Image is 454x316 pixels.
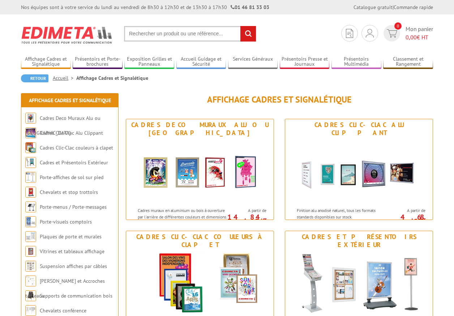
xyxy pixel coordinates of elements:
img: Cadres Clic-Clac couleurs à clapet [25,142,36,153]
li: Affichage Cadres et Signalétique [76,74,148,82]
a: Classement et Rangement [383,56,433,68]
a: Suspension affiches par câbles [40,263,107,269]
a: Affichage Cadres et Signalétique [29,97,111,104]
a: devis rapide 0 Mon panier 0,00€ HT [382,25,433,42]
span: Mon panier [406,25,433,42]
p: 14.84 € [226,215,266,224]
img: devis rapide [346,29,353,38]
img: Suspension affiches par câbles [25,261,36,272]
div: Cadres Deco Muraux Alu ou [GEOGRAPHIC_DATA] [128,121,272,137]
img: Vitrines et tableaux affichage [25,246,36,257]
a: Retour [21,74,48,82]
div: Cadres et Présentoirs Extérieur [287,233,431,249]
span: 0 [394,22,402,30]
a: Commande rapide [394,4,433,10]
a: Accueil Guidage et Sécurité [176,56,226,68]
span: A partir de [230,208,266,213]
p: Cadres muraux en aluminium ou bois à ouverture par l'arrière de différentes couleurs et dimension... [138,207,227,232]
h1: Affichage Cadres et Signalétique [126,95,433,104]
img: Porte-affiches de sol sur pied [25,172,36,183]
strong: 01 46 81 33 03 [231,4,269,10]
a: Cadres Deco Muraux Alu ou [GEOGRAPHIC_DATA] Cadres Deco Muraux Alu ou Bois Cadres muraux en alumi... [126,119,274,220]
a: Porte-menus / Porte-messages [40,204,107,210]
a: Supports de communication bois [40,293,112,299]
a: Présentoirs Presse et Journaux [280,56,330,68]
img: Cadres Deco Muraux Alu ou Bois [133,139,267,204]
a: Services Généraux [228,56,278,68]
div: | [354,4,433,11]
img: Cadres Deco Muraux Alu ou Bois [25,113,36,124]
p: 4.68 € [385,215,425,224]
a: Affichage Cadres et Signalétique [21,56,71,68]
a: Cadres Clic-Clac Alu Clippant Cadres Clic-Clac Alu Clippant Finition alu anodisé naturel, tous le... [285,119,433,220]
a: Cadres Deco Muraux Alu ou [GEOGRAPHIC_DATA] [25,115,100,136]
sup: HT [420,217,425,223]
img: devis rapide [387,29,397,38]
a: Chevalets et stop trottoirs [40,189,98,195]
img: Plaques de porte et murales [25,231,36,242]
img: Cadres Clic-Clac couleurs à clapet [133,251,267,316]
span: A partir de [389,208,425,213]
div: Nos équipes sont à votre service du lundi au vendredi de 8h30 à 12h30 et de 13h30 à 17h30 [21,4,269,11]
img: Chevalets conférence [25,305,36,316]
a: Présentoirs et Porte-brochures [73,56,123,68]
input: Rechercher un produit ou une référence... [124,26,256,42]
sup: HT [261,217,266,223]
span: € HT [406,33,433,42]
a: Porte-visuels comptoirs [40,218,92,225]
img: Chevalets et stop trottoirs [25,187,36,198]
img: Edimeta [21,22,113,48]
a: Vitrines et tableaux affichage [40,248,104,255]
img: Cadres Clic-Clac Alu Clippant [292,139,426,204]
img: Porte-visuels comptoirs [25,216,36,227]
span: 0,00 [406,34,417,41]
div: Cadres Clic-Clac couleurs à clapet [128,233,272,249]
a: Cadres Clic-Clac Alu Clippant [40,130,103,136]
img: Cadres et Présentoirs Extérieur [292,251,426,316]
a: Plaques de porte et murales [40,233,102,240]
a: Exposition Grilles et Panneaux [124,56,174,68]
a: Porte-affiches de sol sur pied [40,174,103,181]
a: Accueil [53,75,76,81]
div: Cadres Clic-Clac Alu Clippant [287,121,431,137]
img: Porte-menus / Porte-messages [25,202,36,212]
img: Cimaises et Accroches tableaux [25,276,36,286]
a: Catalogue gratuit [354,4,393,10]
a: Cadres et Présentoirs Extérieur [40,159,108,166]
input: rechercher [240,26,256,42]
a: [PERSON_NAME] et Accroches tableaux [25,278,105,299]
p: Finition alu anodisé naturel, tous les formats standards disponibles sur stock. [297,207,386,220]
img: devis rapide [366,29,374,38]
img: Cadres et Présentoirs Extérieur [25,157,36,168]
a: Cadres Clic-Clac couleurs à clapet [40,144,113,151]
a: Chevalets conférence [40,307,86,314]
a: Présentoirs Multimédia [331,56,381,68]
